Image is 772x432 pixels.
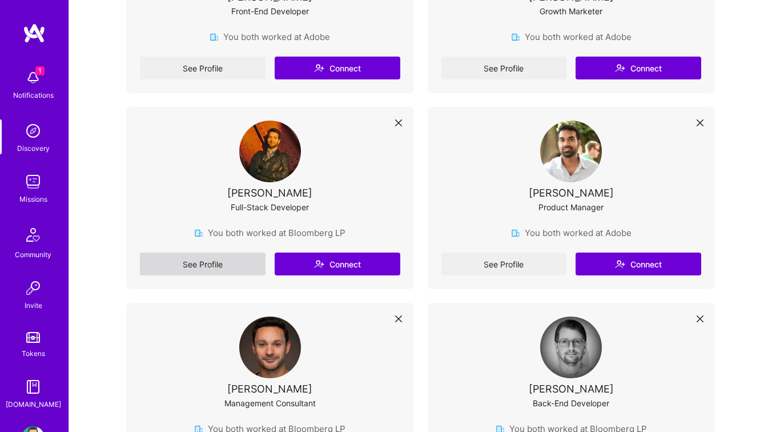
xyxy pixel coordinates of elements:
[26,332,40,343] img: tokens
[239,121,301,182] img: User Avatar
[529,383,614,395] div: [PERSON_NAME]
[275,57,400,79] button: Connect
[540,121,602,182] img: User Avatar
[511,31,632,43] div: You both worked at Adobe
[314,259,324,269] i: icon Connect
[314,63,324,73] i: icon Connect
[227,187,312,199] div: [PERSON_NAME]
[22,277,45,299] img: Invite
[227,383,312,395] div: [PERSON_NAME]
[22,119,45,142] img: discovery
[210,33,219,42] img: company icon
[576,253,701,275] button: Connect
[615,63,625,73] i: icon Connect
[22,375,45,398] img: guide book
[395,315,402,322] i: icon Close
[540,5,602,17] div: Growth Marketer
[210,31,330,43] div: You both worked at Adobe
[140,57,266,79] a: See Profile
[231,201,309,213] div: Full-Stack Developer
[231,5,309,17] div: Front-End Developer
[19,193,47,205] div: Missions
[275,253,400,275] button: Connect
[533,397,609,409] div: Back-End Developer
[22,347,45,359] div: Tokens
[697,119,703,126] i: icon Close
[441,57,567,79] a: See Profile
[25,299,42,311] div: Invite
[6,398,61,410] div: [DOMAIN_NAME]
[140,253,266,275] a: See Profile
[194,227,345,239] div: You both worked at Bloomberg LP
[441,253,567,275] a: See Profile
[13,89,54,101] div: Notifications
[540,317,602,378] img: User Avatar
[35,66,45,75] span: 1
[511,227,632,239] div: You both worked at Adobe
[395,119,402,126] i: icon Close
[239,317,301,378] img: User Avatar
[17,142,50,154] div: Discovery
[529,187,614,199] div: [PERSON_NAME]
[615,259,625,269] i: icon Connect
[538,201,604,213] div: Product Manager
[22,170,45,193] img: teamwork
[23,23,46,43] img: logo
[576,57,701,79] button: Connect
[19,221,47,249] img: Community
[15,249,51,261] div: Community
[511,33,520,42] img: company icon
[697,315,703,322] i: icon Close
[511,229,520,238] img: company icon
[194,229,203,238] img: company icon
[224,397,316,409] div: Management Consultant
[22,66,45,89] img: bell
